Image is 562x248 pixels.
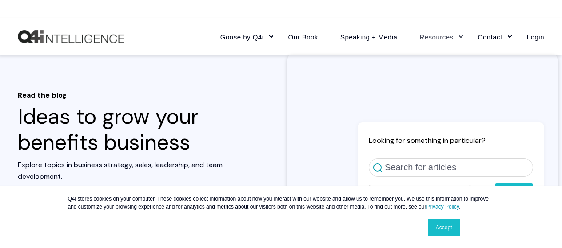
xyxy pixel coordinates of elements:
[18,160,223,181] span: Explore topics in business strategy, sales, leadership, and team development.
[408,17,466,56] a: Resources
[18,30,124,43] img: Q4intelligence, LLC logo
[18,91,262,99] span: Read the blog
[428,219,460,236] a: Accept
[287,55,558,244] iframe: Popup CTA
[18,30,124,43] a: Back to Home
[329,17,409,56] a: Speaking + Media
[277,17,329,56] a: Our Book
[209,17,277,56] a: Goose by Q4i
[68,195,494,211] p: Q4i stores cookies on your computer. These cookies collect information about how you interact wit...
[426,204,459,210] a: Privacy Policy
[516,17,544,56] a: Login
[18,91,262,155] h1: Ideas to grow your benefits business
[467,17,516,56] a: Contact
[209,17,544,56] div: Navigation Menu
